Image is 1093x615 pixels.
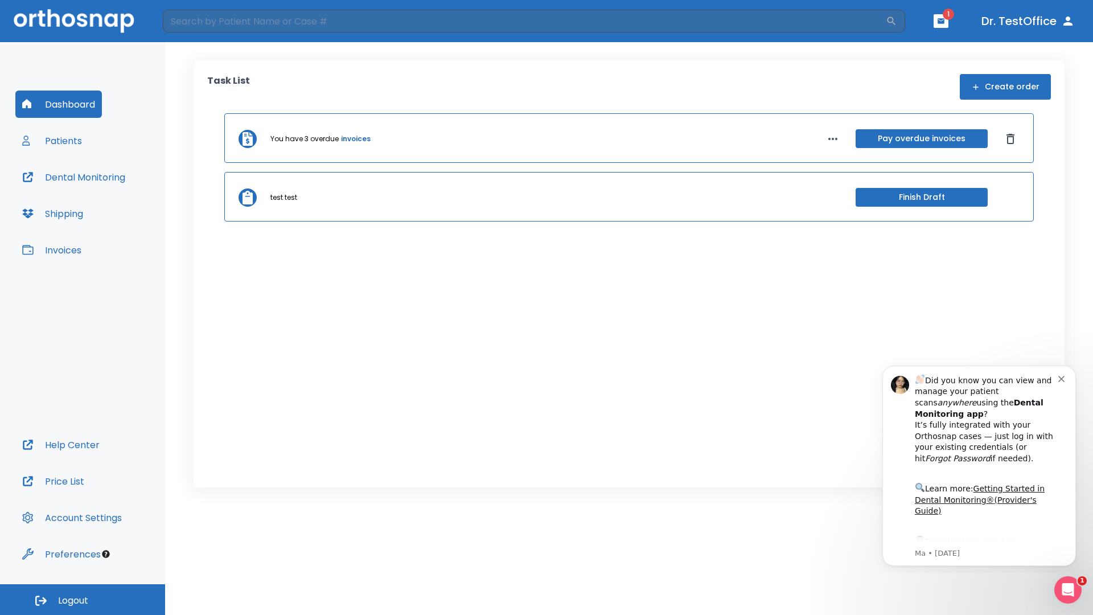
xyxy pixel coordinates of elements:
[1054,576,1082,604] iframe: Intercom live chat
[15,127,89,154] button: Patients
[270,134,339,144] p: You have 3 overdue
[943,9,954,20] span: 1
[15,236,88,264] button: Invoices
[15,468,91,495] button: Price List
[50,193,193,203] p: Message from Ma, sent 4w ago
[207,74,250,100] p: Task List
[15,163,132,191] button: Dental Monitoring
[14,9,134,32] img: Orthosnap
[341,134,371,144] a: invoices
[1001,130,1020,148] button: Dismiss
[15,540,108,568] button: Preferences
[865,355,1093,573] iframe: Intercom notifications message
[15,200,90,227] button: Shipping
[15,504,129,531] button: Account Settings
[163,10,886,32] input: Search by Patient Name or Case #
[15,431,106,458] button: Help Center
[50,182,151,202] a: App Store
[193,18,202,27] button: Dismiss notification
[50,179,193,237] div: Download the app: | ​ Let us know if you need help getting started!
[1078,576,1087,585] span: 1
[270,192,297,203] p: test test
[58,594,88,607] span: Logout
[856,188,988,207] button: Finish Draft
[977,11,1079,31] button: Dr. TestOffice
[856,129,988,148] button: Pay overdue invoices
[101,549,111,559] div: Tooltip anchor
[15,91,102,118] button: Dashboard
[960,74,1051,100] button: Create order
